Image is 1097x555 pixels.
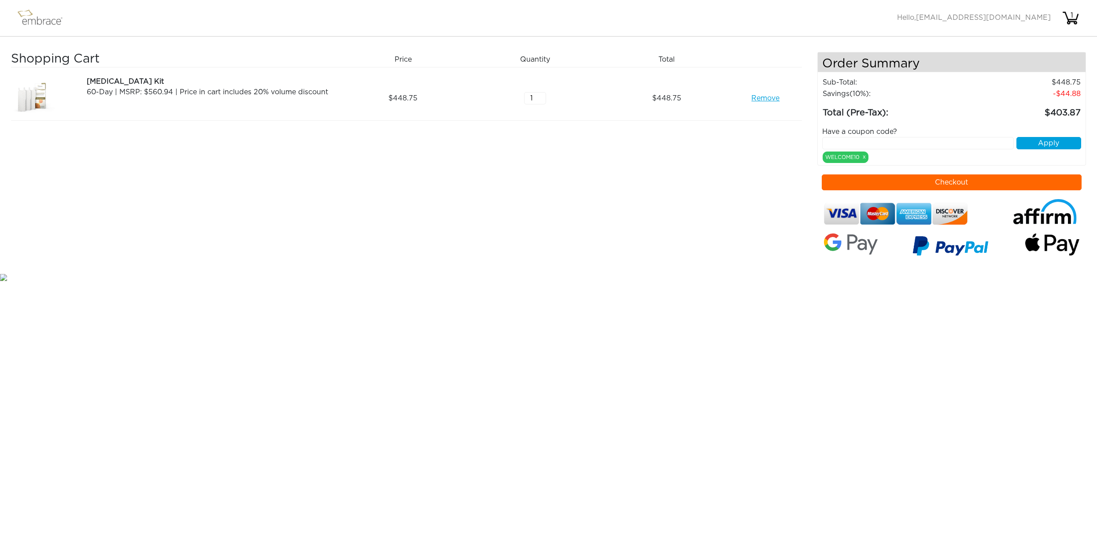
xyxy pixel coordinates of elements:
[964,77,1081,88] td: 448.75
[520,54,550,65] span: Quantity
[822,77,965,88] td: Sub-Total:
[11,76,55,120] img: a09f5d18-8da6-11e7-9c79-02e45ca4b85b.jpeg
[822,174,1082,190] button: Checkout
[15,7,73,29] img: logo.png
[604,52,736,67] div: Total
[1025,233,1079,255] img: fullApplePay.png
[87,76,334,87] div: [MEDICAL_DATA] Kit
[863,153,866,161] a: x
[916,14,1051,21] span: [EMAIL_ADDRESS][DOMAIN_NAME]
[897,14,1051,21] span: Hello,
[912,232,989,263] img: paypal-v3.png
[652,93,681,104] span: 448.75
[87,87,334,97] div: 60-Day | MSRP: $560.94 | Price in cart includes 20% volume discount
[824,233,878,255] img: Google-Pay-Logo.svg
[1016,137,1081,149] button: Apply
[823,152,868,163] div: WELCOME10
[818,52,1086,72] h4: Order Summary
[824,199,968,229] img: credit-cards.png
[1011,199,1079,224] img: affirm-logo.svg
[964,88,1081,100] td: 44.88
[340,52,472,67] div: Price
[964,100,1081,120] td: 403.87
[822,100,965,120] td: Total (Pre-Tax):
[1063,10,1081,21] div: 1
[822,88,965,100] td: Savings :
[816,126,1088,137] div: Have a coupon code?
[11,52,334,67] h3: Shopping Cart
[388,93,417,104] span: 448.75
[1062,14,1079,21] a: 1
[751,93,779,104] a: Remove
[1062,9,1079,27] img: cart
[850,90,869,97] span: (10%)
